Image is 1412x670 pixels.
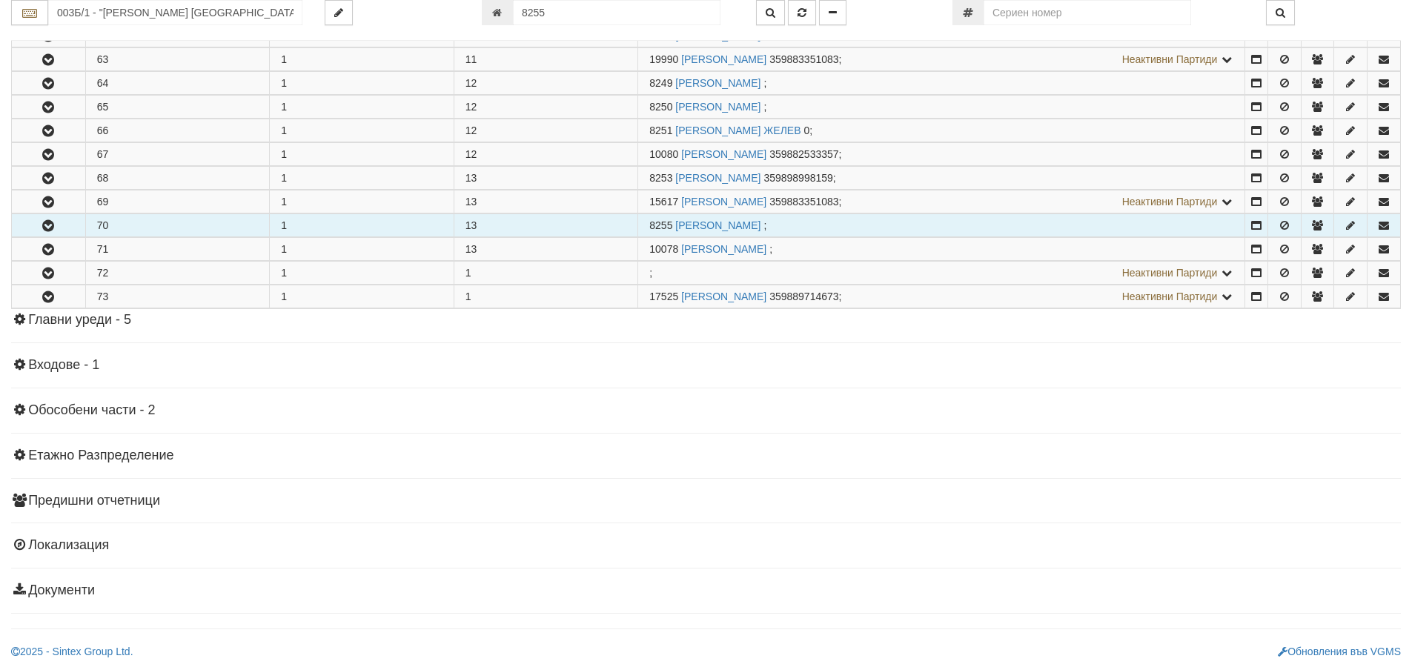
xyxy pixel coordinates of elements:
[465,125,477,136] span: 12
[270,262,454,285] td: 1
[638,48,1245,71] td: ;
[638,262,1245,285] td: ;
[85,48,270,71] td: 63
[638,190,1245,213] td: ;
[649,125,672,136] span: Партида №
[681,291,766,302] a: [PERSON_NAME]
[638,119,1245,142] td: ;
[681,243,766,255] a: [PERSON_NAME]
[85,262,270,285] td: 72
[803,125,809,136] span: 0
[11,583,1401,598] h4: Документи
[638,72,1245,95] td: ;
[638,167,1245,190] td: ;
[85,119,270,142] td: 66
[1278,646,1401,657] a: Обновления във VGMS
[1122,53,1218,65] span: Неактивни Партиди
[270,167,454,190] td: 1
[675,101,760,113] a: [PERSON_NAME]
[769,148,838,160] span: 359882533357
[465,267,471,279] span: 1
[85,190,270,213] td: 69
[270,119,454,142] td: 1
[649,53,678,65] span: Партида №
[270,285,454,308] td: 1
[763,172,832,184] span: 359898998159
[465,291,471,302] span: 1
[1122,267,1218,279] span: Неактивни Партиди
[465,243,477,255] span: 13
[270,238,454,261] td: 1
[85,238,270,261] td: 71
[638,214,1245,237] td: ;
[769,196,838,208] span: 359883351083
[85,214,270,237] td: 70
[681,53,766,65] a: [PERSON_NAME]
[769,291,838,302] span: 359889714673
[675,219,760,231] a: [PERSON_NAME]
[11,538,1401,553] h4: Локализация
[270,190,454,213] td: 1
[270,96,454,119] td: 1
[11,313,1401,328] h4: Главни уреди - 5
[681,196,766,208] a: [PERSON_NAME]
[638,238,1245,261] td: ;
[270,72,454,95] td: 1
[85,96,270,119] td: 65
[1122,196,1218,208] span: Неактивни Партиди
[465,196,477,208] span: 13
[649,101,672,113] span: Партида №
[465,53,477,65] span: 11
[465,172,477,184] span: 13
[85,285,270,308] td: 73
[11,403,1401,418] h4: Обособени части - 2
[1122,291,1218,302] span: Неактивни Партиди
[11,448,1401,463] h4: Етажно Разпределение
[638,143,1245,166] td: ;
[11,646,133,657] a: 2025 - Sintex Group Ltd.
[649,243,678,255] span: Партида №
[649,172,672,184] span: Партида №
[85,167,270,190] td: 68
[85,143,270,166] td: 67
[270,143,454,166] td: 1
[465,77,477,89] span: 12
[649,148,678,160] span: Партида №
[649,219,672,231] span: Партида №
[649,77,672,89] span: Партида №
[675,77,760,89] a: [PERSON_NAME]
[681,148,766,160] a: [PERSON_NAME]
[638,96,1245,119] td: ;
[270,48,454,71] td: 1
[11,494,1401,508] h4: Предишни отчетници
[649,291,678,302] span: Партида №
[11,358,1401,373] h4: Входове - 1
[769,53,838,65] span: 359883351083
[465,148,477,160] span: 12
[85,72,270,95] td: 64
[465,101,477,113] span: 12
[638,285,1245,308] td: ;
[675,125,801,136] a: [PERSON_NAME] ЖЕЛЕВ
[649,196,678,208] span: Партида №
[270,214,454,237] td: 1
[465,219,477,231] span: 13
[675,172,760,184] a: [PERSON_NAME]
